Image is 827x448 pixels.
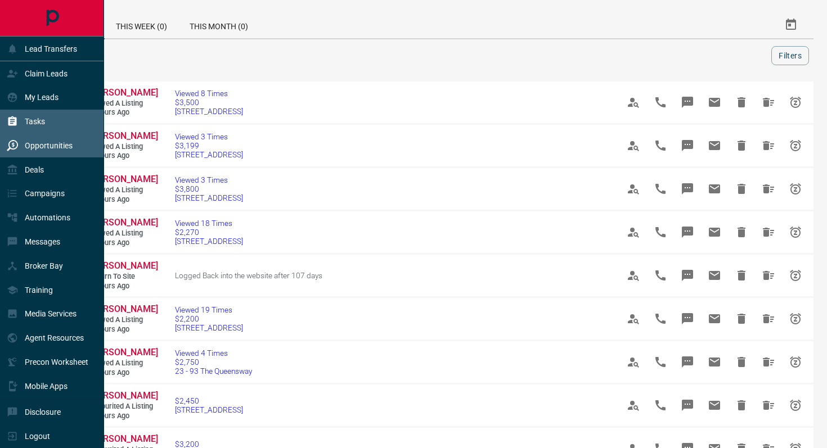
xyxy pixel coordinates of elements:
span: 2 hours ago [90,411,158,421]
a: Viewed 19 Times$2,200[STREET_ADDRESS] [175,305,243,332]
span: Hide All from Nilay Kamat [755,132,782,159]
span: View Profile [620,89,647,116]
span: View Profile [620,219,647,246]
span: Logged Back into the website after 107 days [175,271,322,280]
span: [PERSON_NAME] [90,217,158,228]
a: Viewed 3 Times$3,800[STREET_ADDRESS] [175,175,243,202]
span: Hide [728,175,755,202]
a: [PERSON_NAME] [90,174,158,185]
span: Message [674,349,701,375]
span: Viewed a Listing [90,99,158,108]
span: Email [701,219,728,246]
span: Viewed 3 Times [175,132,243,141]
span: Call [647,175,674,202]
span: [STREET_ADDRESS] [175,150,243,159]
a: [PERSON_NAME] [90,433,158,445]
span: Email [701,392,728,419]
span: Email [701,132,728,159]
span: Viewed a Listing [90,229,158,238]
span: $2,750 [175,358,252,366]
span: Email [701,349,728,375]
span: View Profile [620,349,647,375]
span: View Profile [620,132,647,159]
span: Snooze [782,349,809,375]
span: Snooze [782,219,809,246]
span: Call [647,392,674,419]
a: [PERSON_NAME] [90,304,158,315]
span: View Profile [620,392,647,419]
span: [STREET_ADDRESS] [175,193,243,202]
span: Hide All from Nilay Kamat [755,262,782,289]
span: Email [701,305,728,332]
span: $3,199 [175,141,243,150]
span: Hide All from Kawandeep Chandok [755,349,782,375]
a: Viewed 4 Times$2,75023 - 93 The Queensway [175,349,252,375]
span: Email [701,89,728,116]
span: 23 - 93 The Queensway [175,366,252,375]
span: Message [674,219,701,246]
span: Call [647,262,674,289]
span: Call [647,305,674,332]
a: $2,450[STREET_ADDRESS] [175,396,243,414]
span: Favourited a Listing [90,402,158,411]
span: $2,200 [175,314,243,323]
a: Viewed 8 Times$3,500[STREET_ADDRESS] [175,89,243,116]
div: This Week (0) [105,11,178,38]
span: 2 hours ago [90,282,158,291]
a: [PERSON_NAME] [90,390,158,402]
span: Hide [728,349,755,375]
span: Viewed a Listing [90,185,158,195]
span: Snooze [782,175,809,202]
span: Viewed a Listing [90,142,158,152]
span: Hide [728,392,755,419]
span: Snooze [782,392,809,419]
span: [PERSON_NAME] [90,130,158,141]
a: [PERSON_NAME] [90,87,158,99]
span: $3,500 [175,98,243,107]
span: Message [674,132,701,159]
span: Viewed 18 Times [175,219,243,228]
span: Hide All from Aneree Kadakia [755,392,782,419]
span: 2 hours ago [90,368,158,378]
span: Message [674,89,701,116]
span: [STREET_ADDRESS] [175,237,243,246]
span: Viewed 4 Times [175,349,252,358]
a: [PERSON_NAME] [90,130,158,142]
span: Return to Site [90,272,158,282]
span: 2 hours ago [90,238,158,248]
span: Viewed 19 Times [175,305,243,314]
span: $3,800 [175,184,243,193]
span: Viewed a Listing [90,315,158,325]
span: [STREET_ADDRESS] [175,323,243,332]
span: 2 hours ago [90,325,158,334]
span: Hide [728,219,755,246]
span: [PERSON_NAME] [90,433,158,444]
span: [PERSON_NAME] [90,304,158,314]
span: $2,270 [175,228,243,237]
span: 2 hours ago [90,108,158,117]
a: [PERSON_NAME] [90,347,158,359]
a: Viewed 18 Times$2,270[STREET_ADDRESS] [175,219,243,246]
span: View Profile [620,262,647,289]
span: Viewed 8 Times [175,89,243,98]
span: [PERSON_NAME] [90,347,158,358]
span: Viewed 3 Times [175,175,243,184]
span: [STREET_ADDRESS] [175,405,243,414]
span: Call [647,349,674,375]
span: Snooze [782,132,809,159]
span: 2 hours ago [90,195,158,205]
span: Call [647,219,674,246]
span: Hide All from Billu Bella [755,305,782,332]
span: Message [674,305,701,332]
a: [PERSON_NAME] [90,260,158,272]
span: Call [647,132,674,159]
span: Hide [728,305,755,332]
span: Message [674,392,701,419]
span: Hide All from Billu Bella [755,219,782,246]
span: Email [701,262,728,289]
span: Call [647,89,674,116]
button: Select Date Range [777,11,804,38]
a: [PERSON_NAME] [90,217,158,229]
a: Viewed 3 Times$3,199[STREET_ADDRESS] [175,132,243,159]
button: Filters [771,46,809,65]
